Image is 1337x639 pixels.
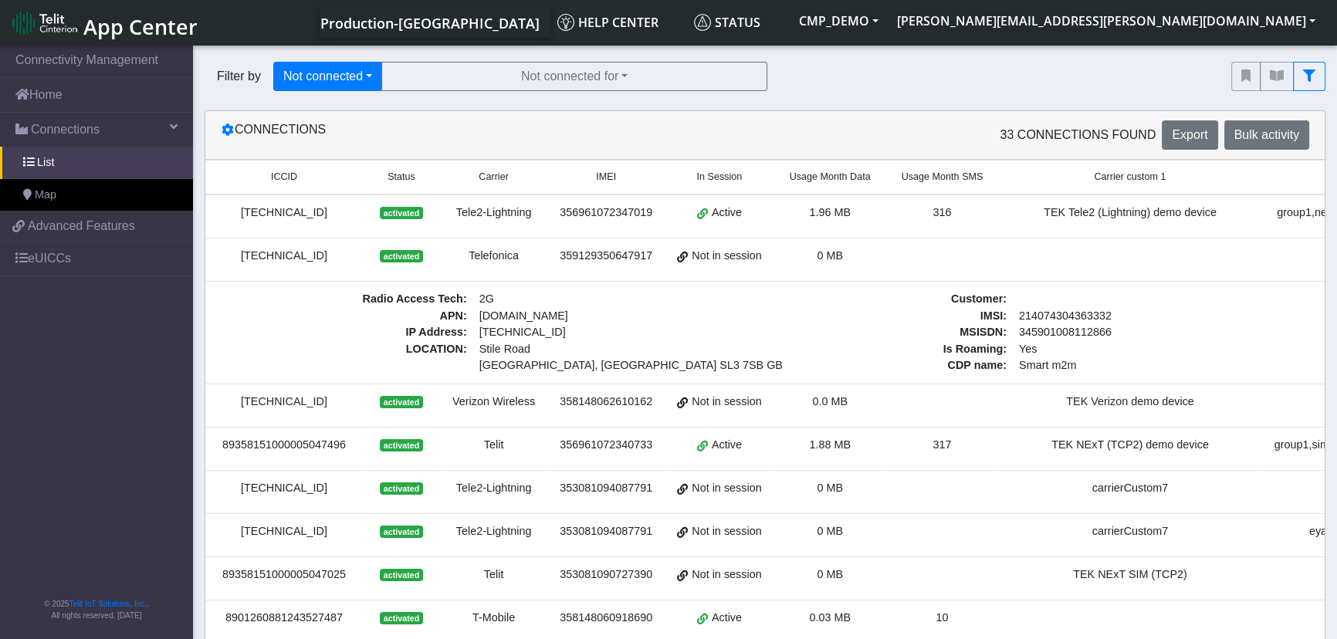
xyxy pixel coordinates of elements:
[215,566,354,583] div: 89358151000005047025
[1234,128,1299,141] span: Bulk activity
[1231,62,1325,91] div: fitlers menu
[449,394,538,411] div: Verizon Wireless
[790,7,888,35] button: CMP_DEMO
[271,170,297,184] span: ICCID
[215,248,354,265] div: [TECHNICAL_ID]
[473,308,732,325] span: [DOMAIN_NAME]
[215,324,473,341] span: IP Address :
[380,612,422,624] span: activated
[215,480,354,497] div: [TECHNICAL_ID]
[557,480,655,497] div: 353081094087791
[809,438,851,451] span: 1.88 MB
[12,6,195,39] a: App Center
[557,566,655,583] div: 353081090727390
[449,566,538,583] div: Telit
[388,170,415,184] span: Status
[557,248,655,265] div: 359129350647917
[557,437,655,454] div: 356961072340733
[449,248,538,265] div: Telefonica
[449,437,538,454] div: Telit
[888,7,1325,35] button: [PERSON_NAME][EMAIL_ADDRESS][PERSON_NAME][DOMAIN_NAME]
[449,523,538,540] div: Tele2-Lightning
[692,523,761,540] span: Not in session
[895,610,990,627] div: 10
[449,205,538,221] div: Tele2-Lightning
[712,205,742,221] span: Active
[1013,357,1271,374] span: Smart m2m
[209,120,765,150] div: Connections
[479,170,508,184] span: Carrier
[215,394,354,411] div: [TECHNICAL_ID]
[1007,205,1252,221] div: TEK Tele2 (Lightning) demo device
[557,14,574,31] img: knowledge.svg
[380,250,422,262] span: activated
[31,120,100,139] span: Connections
[817,249,843,262] span: 0 MB
[1013,308,1271,325] span: 214074304363332
[1162,120,1217,150] button: Export
[694,14,760,31] span: Status
[817,482,843,494] span: 0 MB
[712,610,742,627] span: Active
[1172,128,1207,141] span: Export
[83,12,198,41] span: App Center
[473,291,732,308] span: 2G
[215,437,354,454] div: 89358151000005047496
[380,482,422,495] span: activated
[895,205,990,221] div: 316
[380,207,422,219] span: activated
[205,67,273,86] span: Filter by
[215,523,354,540] div: [TECHNICAL_ID]
[692,566,761,583] span: Not in session
[557,14,658,31] span: Help center
[754,324,1013,341] span: MSISDN :
[381,62,767,91] button: Not connected for
[790,170,871,184] span: Usage Month Data
[215,291,473,308] span: Radio Access Tech :
[380,569,422,581] span: activated
[557,610,655,627] div: 358148060918690
[754,341,1013,358] span: Is Roaming :
[1007,394,1252,411] div: TEK Verizon demo device
[817,568,843,580] span: 0 MB
[215,341,473,374] span: LOCATION :
[596,170,616,184] span: IMEI
[812,395,848,407] span: 0.0 MB
[557,394,655,411] div: 358148062610162
[273,62,382,91] button: Not connected
[809,206,851,218] span: 1.96 MB
[1007,480,1252,497] div: carrierCustom7
[895,437,990,454] div: 317
[692,480,761,497] span: Not in session
[215,308,473,325] span: APN :
[557,523,655,540] div: 353081094087791
[479,357,726,374] span: [GEOGRAPHIC_DATA], [GEOGRAPHIC_DATA] SL3 7SB GB
[712,437,742,454] span: Active
[1000,126,1156,144] span: 33 Connections found
[28,217,135,235] span: Advanced Features
[1007,566,1252,583] div: TEK NExT SIM (TCP2)
[479,341,726,358] span: Stile Road
[817,525,843,537] span: 0 MB
[449,480,538,497] div: Tele2-Lightning
[754,357,1013,374] span: CDP name :
[1013,324,1271,341] span: 345901008112866
[551,7,688,38] a: Help center
[754,291,1013,308] span: Customer :
[479,326,566,338] span: [TECHNICAL_ID]
[380,526,422,538] span: activated
[1094,170,1166,184] span: Carrier custom 1
[692,394,761,411] span: Not in session
[380,439,422,451] span: activated
[1007,523,1252,540] div: carrierCustom7
[69,600,147,608] a: Telit IoT Solutions, Inc.
[902,170,983,184] span: Usage Month SMS
[557,205,655,221] div: 356961072347019
[694,14,711,31] img: status.svg
[320,7,539,38] a: Your current platform instance
[215,205,354,221] div: [TECHNICAL_ID]
[692,248,761,265] span: Not in session
[809,611,851,624] span: 0.03 MB
[12,11,77,35] img: logo-telit-cinterion-gw-new.png
[215,610,354,627] div: 8901260881243527487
